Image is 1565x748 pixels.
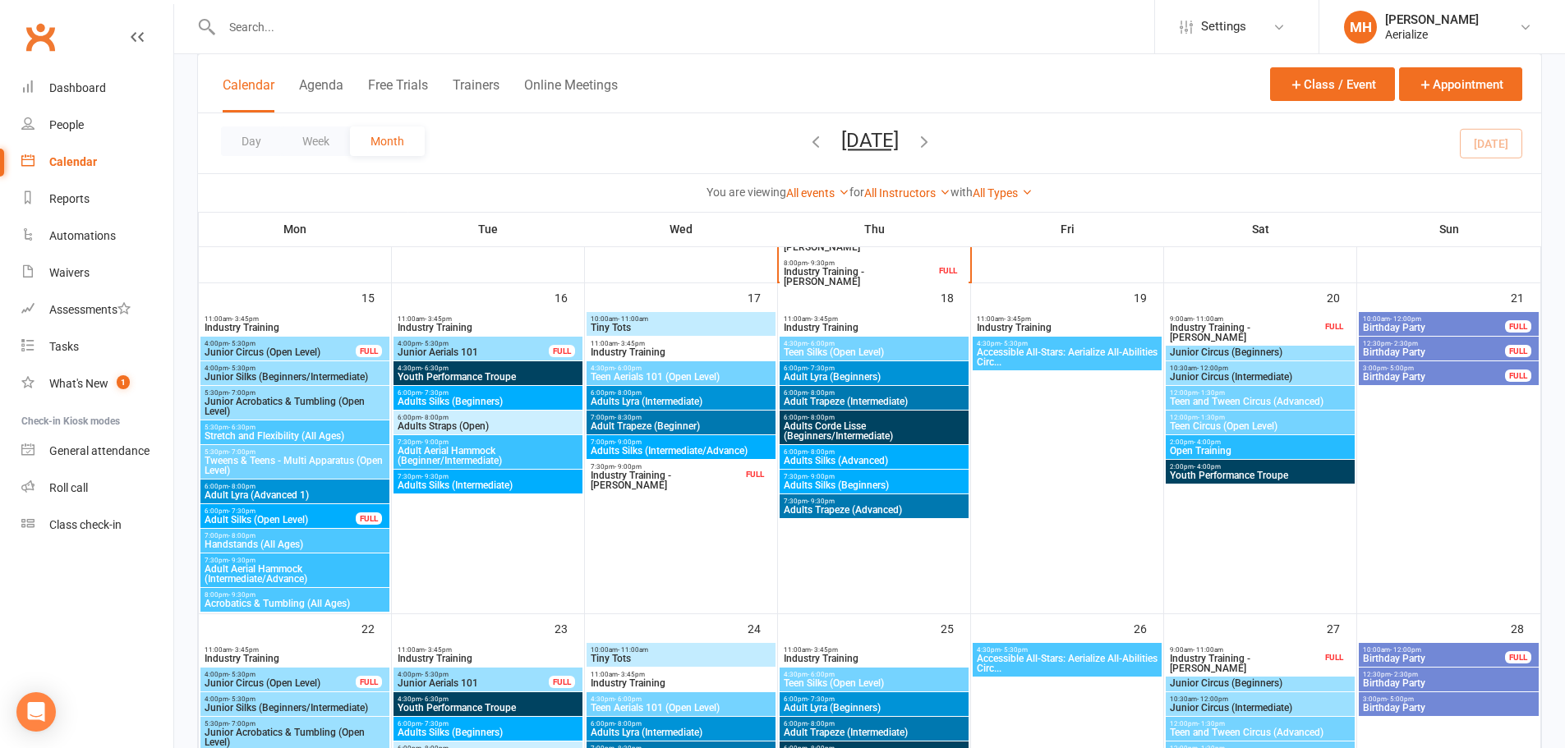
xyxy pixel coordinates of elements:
span: - 11:00am [1193,315,1223,323]
span: Adult Trapeze (Beginner) [590,421,772,431]
span: - 3:45pm [618,671,645,678]
span: - 8:00pm [228,483,255,490]
span: 6:00pm [783,720,965,727]
a: Waivers [21,255,173,291]
span: Junior Circus (Open Level) [204,347,357,357]
span: Industry Training [590,347,772,357]
span: Adults Straps (Open) [397,421,579,431]
span: 7:00pm [204,532,386,539]
div: FULL [549,345,575,357]
span: 5:30pm [204,448,386,456]
span: - 9:30pm [421,473,449,480]
span: - 1:30pm [1198,414,1225,421]
span: 6:00pm [783,389,965,397]
button: [DATE] [841,129,899,152]
span: - 8:00pm [808,389,835,397]
span: Industry Training [590,678,772,688]
span: Tiny Tots [590,323,772,333]
span: Adults Lyra (Intermediate) [590,727,772,737]
div: FULL [1321,651,1347,663]
span: Youth Performance Troupe [397,372,579,382]
div: 27 [1327,614,1356,641]
span: Adult Lyra (Beginners) [783,372,965,382]
span: 6:00pm [397,389,579,397]
span: Teen Aerials 101 (Open Level) [590,372,772,382]
span: Acrobatics & Tumbling (All Ages) [204,599,386,608]
a: Dashboard [21,70,173,107]
span: 7:30pm [397,473,579,480]
span: - 3:45pm [425,315,452,323]
span: - 11:00am [618,646,648,654]
span: Youth Performance Troupe [397,703,579,713]
div: 15 [361,283,391,310]
span: Adults Silks (Intermediate/Advance) [590,446,772,456]
span: - 8:00pm [808,414,835,421]
span: 12:30pm [1362,671,1535,678]
span: Birthday Party [1362,703,1535,713]
span: - 7:30pm [808,365,835,372]
span: 11:00am [590,671,772,678]
button: Agenda [299,77,343,112]
span: 9:00am [1169,315,1322,323]
span: Industry Training - [PERSON_NAME] [1169,654,1322,673]
span: 4:30pm [397,695,579,703]
span: - 7:30pm [808,695,835,703]
th: Tue [392,212,585,246]
button: Day [221,126,282,156]
span: - 11:00am [618,315,648,323]
span: - 8:00pm [614,389,642,397]
span: Industry Training - [PERSON_NAME] [590,470,743,490]
span: - 7:00pm [228,720,255,727]
span: Adults Lyra (Intermediate) [590,397,772,406]
span: Teen Aerials 101 (Open Level) [590,703,772,713]
span: Settings [1201,8,1246,45]
a: What's New1 [21,365,173,402]
span: Birthday Party [1362,678,1535,688]
span: - 5:30pm [421,340,449,347]
span: Junior Circus (Intermediate) [1169,372,1351,382]
span: Industry Training [204,654,386,663]
span: Industry Training [397,654,579,663]
span: - 5:30pm [228,695,255,703]
span: - 5:30pm [228,365,255,372]
span: Junior Circus (Open Level) [204,678,357,688]
span: 8:00pm [204,591,386,599]
span: 4:00pm [204,671,357,678]
div: FULL [549,676,575,688]
th: Wed [585,212,778,246]
span: Birthday Party [1362,372,1506,382]
span: Adult Trapeze (Intermediate) [783,727,965,737]
span: - 8:00pm [421,414,449,421]
span: Teen and Tween Circus (Advanced) [1169,397,1351,406]
span: 4:00pm [397,340,550,347]
span: 7:30pm [397,438,579,446]
span: Teen Silks (Open Level) [783,678,965,688]
span: 6:00pm [783,448,965,456]
button: Month [350,126,425,156]
span: Industry Training [204,323,386,333]
span: - 9:30pm [228,591,255,599]
span: 4:30pm [590,695,772,703]
a: Calendar [21,144,173,181]
span: Adult Lyra (Advanced 1) [204,490,386,500]
span: Industry Training [783,654,965,663]
span: - 5:00pm [1387,695,1414,703]
span: - 12:00pm [1197,365,1228,372]
span: - 9:00pm [421,438,449,446]
span: 11:00am [397,646,579,654]
span: 6:00pm [590,389,772,397]
span: Birthday Party [1362,347,1506,357]
span: 11:00am [783,646,965,654]
span: 11:00am [397,315,579,323]
th: Mon [199,212,392,246]
span: - 9:00pm [808,473,835,480]
span: - 7:30pm [228,507,255,515]
strong: You are viewing [707,186,786,199]
span: - 11:00am [1193,646,1223,654]
span: - 5:30pm [228,671,255,678]
span: 5:30pm [204,389,386,397]
span: 12:30pm [1362,340,1506,347]
div: FULL [1505,320,1531,333]
span: Birthday Party [1362,654,1506,663]
span: 8:00pm [783,259,936,267]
